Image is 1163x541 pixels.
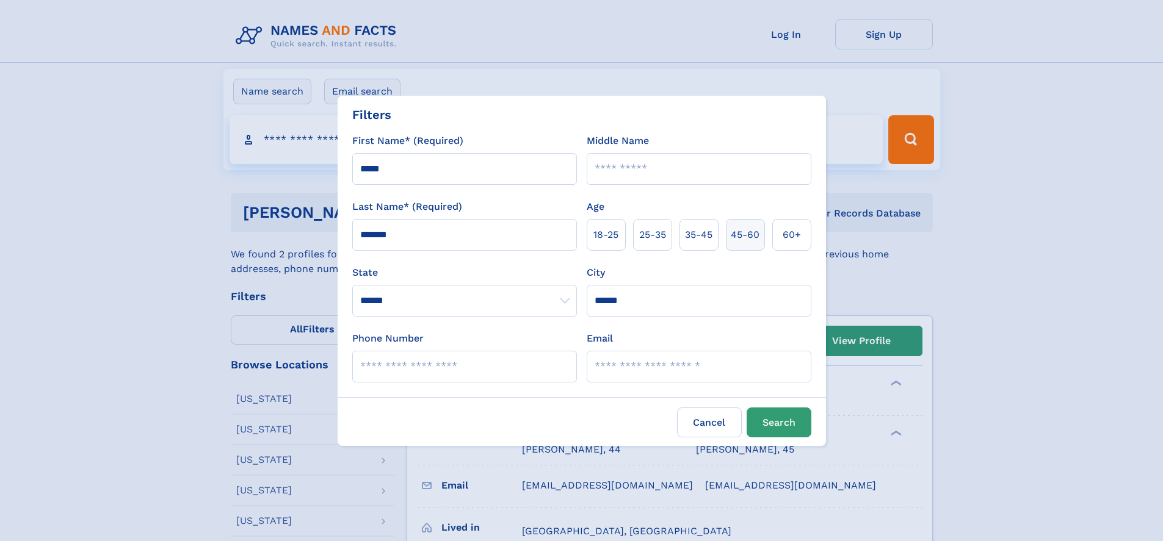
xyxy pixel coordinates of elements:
button: Search [747,407,811,437]
label: Last Name* (Required) [352,199,462,214]
label: State [352,265,577,280]
label: Email [587,331,613,346]
label: Middle Name [587,134,649,148]
label: Cancel [677,407,742,437]
label: Phone Number [352,331,424,346]
span: 45‑60 [731,228,759,242]
label: City [587,265,605,280]
span: 18‑25 [593,228,618,242]
span: 25‑35 [639,228,666,242]
label: First Name* (Required) [352,134,463,148]
label: Age [587,199,604,214]
div: Filters [352,106,391,124]
span: 60+ [783,228,801,242]
span: 35‑45 [685,228,712,242]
